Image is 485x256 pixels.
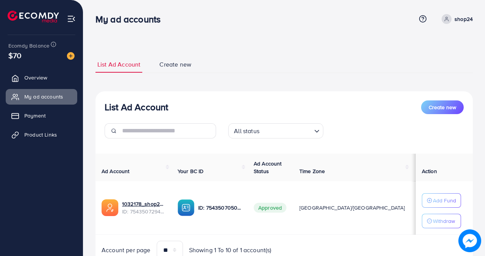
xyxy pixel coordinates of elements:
[6,127,77,142] a: Product Links
[299,204,405,211] span: [GEOGRAPHIC_DATA]/[GEOGRAPHIC_DATA]
[422,167,437,175] span: Action
[433,216,455,226] p: Withdraw
[189,246,272,254] span: Showing 1 To 10 of 1 account(s)
[122,200,165,208] a: 1032178_shop24now_1756359704652
[102,246,151,254] span: Account per page
[458,229,481,252] img: image
[8,11,59,22] img: logo
[6,89,77,104] a: My ad accounts
[24,74,47,81] span: Overview
[228,123,323,138] div: Search for option
[254,203,286,213] span: Approved
[8,50,21,61] span: $70
[24,112,46,119] span: Payment
[299,167,325,175] span: Time Zone
[6,70,77,85] a: Overview
[422,193,461,208] button: Add Fund
[67,52,75,60] img: image
[67,14,76,23] img: menu
[262,124,311,137] input: Search for option
[429,103,456,111] span: Create new
[178,199,194,216] img: ic-ba-acc.ded83a64.svg
[439,14,473,24] a: shop24
[24,131,57,138] span: Product Links
[6,108,77,123] a: Payment
[159,60,191,69] span: Create new
[178,167,204,175] span: Your BC ID
[422,214,461,228] button: Withdraw
[421,100,464,114] button: Create new
[97,60,140,69] span: List Ad Account
[102,167,130,175] span: Ad Account
[198,203,242,212] p: ID: 7543507050098327553
[102,199,118,216] img: ic-ads-acc.e4c84228.svg
[122,200,165,216] div: <span class='underline'>1032178_shop24now_1756359704652</span></br>7543507294777589776
[232,126,261,137] span: All status
[95,14,167,25] h3: My ad accounts
[433,196,456,205] p: Add Fund
[254,160,282,175] span: Ad Account Status
[24,93,63,100] span: My ad accounts
[8,42,49,49] span: Ecomdy Balance
[455,14,473,24] p: shop24
[122,208,165,215] span: ID: 7543507294777589776
[105,102,168,113] h3: List Ad Account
